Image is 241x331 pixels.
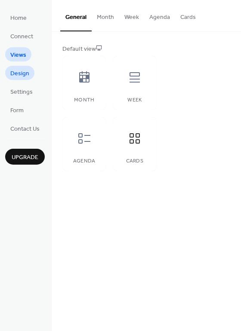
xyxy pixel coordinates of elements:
[10,14,27,23] span: Home
[62,45,229,54] div: Default view
[5,84,38,98] a: Settings
[12,153,38,162] span: Upgrade
[5,149,45,165] button: Upgrade
[10,106,24,115] span: Form
[71,158,97,164] div: Agenda
[10,125,40,134] span: Contact Us
[10,51,26,60] span: Views
[10,69,29,78] span: Design
[10,88,33,97] span: Settings
[5,29,38,43] a: Connect
[121,158,148,164] div: Cards
[5,103,29,117] a: Form
[5,47,31,61] a: Views
[5,10,32,25] a: Home
[71,97,97,103] div: Month
[121,97,148,103] div: Week
[5,121,45,135] a: Contact Us
[10,32,33,41] span: Connect
[5,66,34,80] a: Design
